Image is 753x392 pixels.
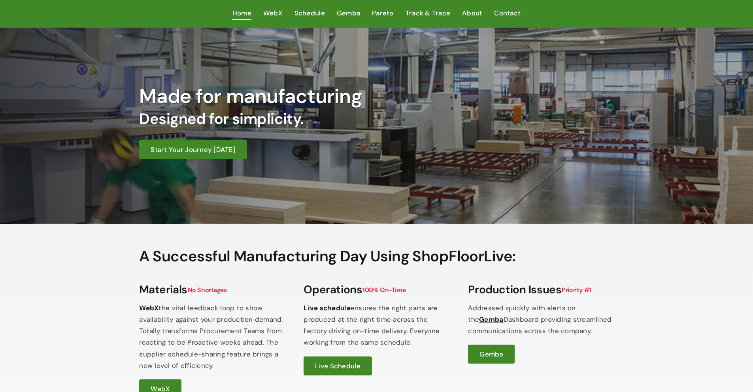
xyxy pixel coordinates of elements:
a: Contact [494,8,521,20]
a: Schedule [294,8,325,20]
span: No Shortages [187,285,227,294]
span: Gemba [479,350,503,358]
a: Track & Trace [406,8,450,20]
span: About [462,8,482,19]
span: WebX [263,8,283,19]
span: Start Your Journey [DATE] [151,145,235,154]
span: Pareto [372,8,394,19]
span: Schedule [294,8,325,19]
h1: Made for manufacturing [139,84,490,108]
h3: Production Issues [468,283,613,296]
a: Home [232,8,251,20]
a: Start Your Journey [DATE] [139,140,247,159]
a: Gemba [468,345,514,364]
a: About [462,8,482,20]
a: Pareto [372,8,394,20]
span: Using ShopFloorLive: [370,246,516,266]
p: the vital feedback loop to show availability against your production demand. Totally transforms P... [139,302,285,371]
span: 100% On-Time [362,285,406,294]
a: WebX [263,8,283,20]
span: A Successful Manufacturing Day [139,248,367,266]
span: Home [232,8,251,19]
a: Live Schedule [304,356,372,375]
a: Live schedule [304,304,350,312]
a: Gemba [337,8,360,20]
span: Priority #1 [561,285,591,294]
span: Live Schedule [315,362,360,370]
h2: Designed for simplicity. [139,110,490,128]
p: ensures the right parts are produced at the right time across the factory driving on-time deliver... [304,302,449,349]
span: Gemba [337,8,360,19]
h3: Materials [139,283,285,296]
a: WebX [139,304,159,312]
a: Gemba [479,315,503,324]
p: Addressed quickly with alerts on the Dashboard providing streamlined communications across the co... [468,302,613,337]
h3: Operations [304,283,449,296]
span: Track & Trace [406,8,450,19]
span: Contact [494,8,521,19]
